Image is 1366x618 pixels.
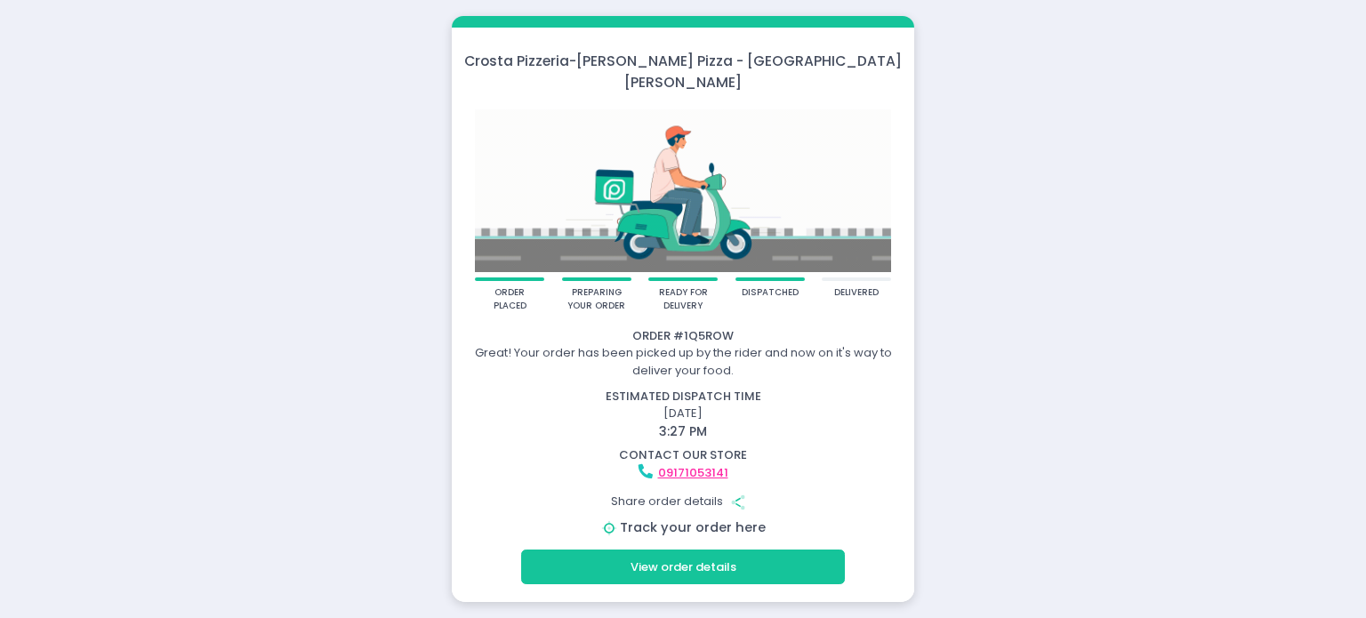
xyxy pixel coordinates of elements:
div: Great! Your order has been picked up by the rider and now on it's way to deliver your food. [454,344,912,379]
a: Track your order here [620,518,766,536]
div: Order # 1Q5ROW [454,327,912,345]
div: [DATE] [444,388,923,441]
div: delivered [834,286,879,300]
div: preparing your order [567,286,625,312]
a: 09171053141 [658,464,728,481]
button: View order details [521,550,845,583]
div: Share order details [454,485,912,518]
div: contact our store [454,446,912,464]
div: ready for delivery [655,286,712,312]
div: Crosta Pizzeria - [PERSON_NAME] Pizza - [GEOGRAPHIC_DATA][PERSON_NAME] [452,51,914,92]
span: 3:27 PM [659,422,707,440]
div: estimated dispatch time [454,388,912,405]
div: dispatched [742,286,799,300]
div: order placed [481,286,539,312]
img: talkie [475,104,891,277]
